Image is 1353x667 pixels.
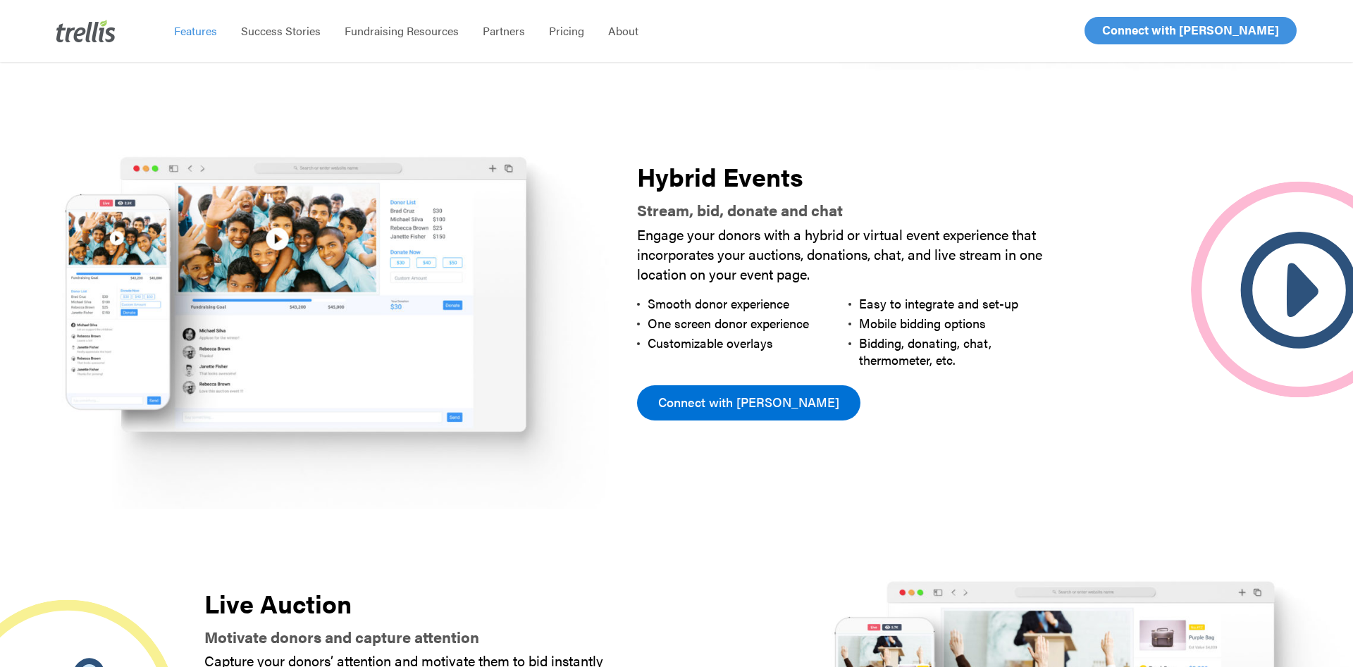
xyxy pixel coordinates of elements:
[241,23,321,39] span: Success Stories
[56,20,116,42] img: Trellis
[648,334,773,351] span: Customizable overlays
[483,23,525,39] span: Partners
[204,625,479,647] strong: Motivate donors and capture attention
[471,24,537,38] a: Partners
[1085,17,1297,44] a: Connect with [PERSON_NAME]
[174,23,217,39] span: Features
[608,23,638,39] span: About
[637,385,860,420] a: Connect with [PERSON_NAME]
[648,314,809,332] span: One screen donor experience
[648,294,789,312] span: Smooth donor experience
[333,24,471,38] a: Fundraising Resources
[345,23,459,39] span: Fundraising Resources
[537,24,596,38] a: Pricing
[596,24,650,38] a: About
[637,224,1042,284] span: Engage your donors with a hybrid or virtual event experience that incorporates your auctions, don...
[859,334,991,368] span: Bidding, donating, chat, thermometer, etc.
[229,24,333,38] a: Success Stories
[637,158,803,194] strong: Hybrid Events
[859,294,1018,312] span: Easy to integrate and set-up
[658,392,839,412] span: Connect with [PERSON_NAME]
[162,24,229,38] a: Features
[204,585,352,621] strong: Live Auction
[859,314,986,332] span: Mobile bidding options
[549,23,584,39] span: Pricing
[637,199,843,220] strong: Stream, bid, donate and chat
[1102,21,1279,38] span: Connect with [PERSON_NAME]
